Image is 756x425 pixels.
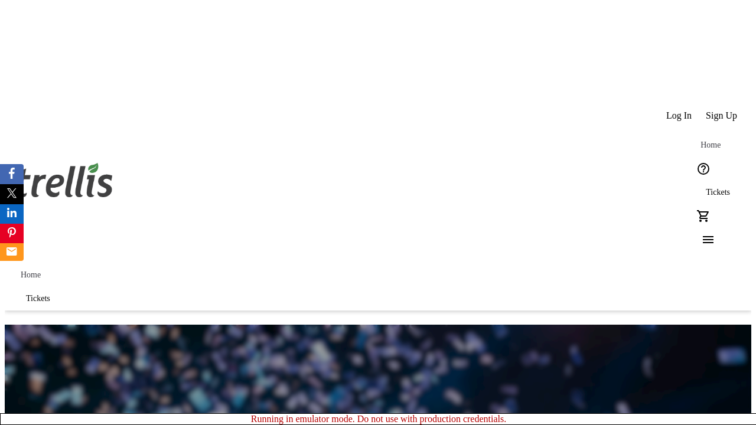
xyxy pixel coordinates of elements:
button: Log In [659,104,699,127]
button: Help [692,157,715,181]
a: Home [12,263,50,287]
span: Home [700,140,721,150]
span: Tickets [26,294,50,303]
a: Tickets [12,287,64,310]
a: Tickets [692,181,744,204]
button: Menu [692,228,715,251]
button: Sign Up [699,104,744,127]
span: Home [21,270,41,280]
a: Home [692,133,729,157]
span: Log In [666,110,692,121]
img: Orient E2E Organization ES9OzyvT53's Logo [12,150,117,209]
span: Sign Up [706,110,737,121]
span: Tickets [706,188,730,197]
button: Cart [692,204,715,228]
